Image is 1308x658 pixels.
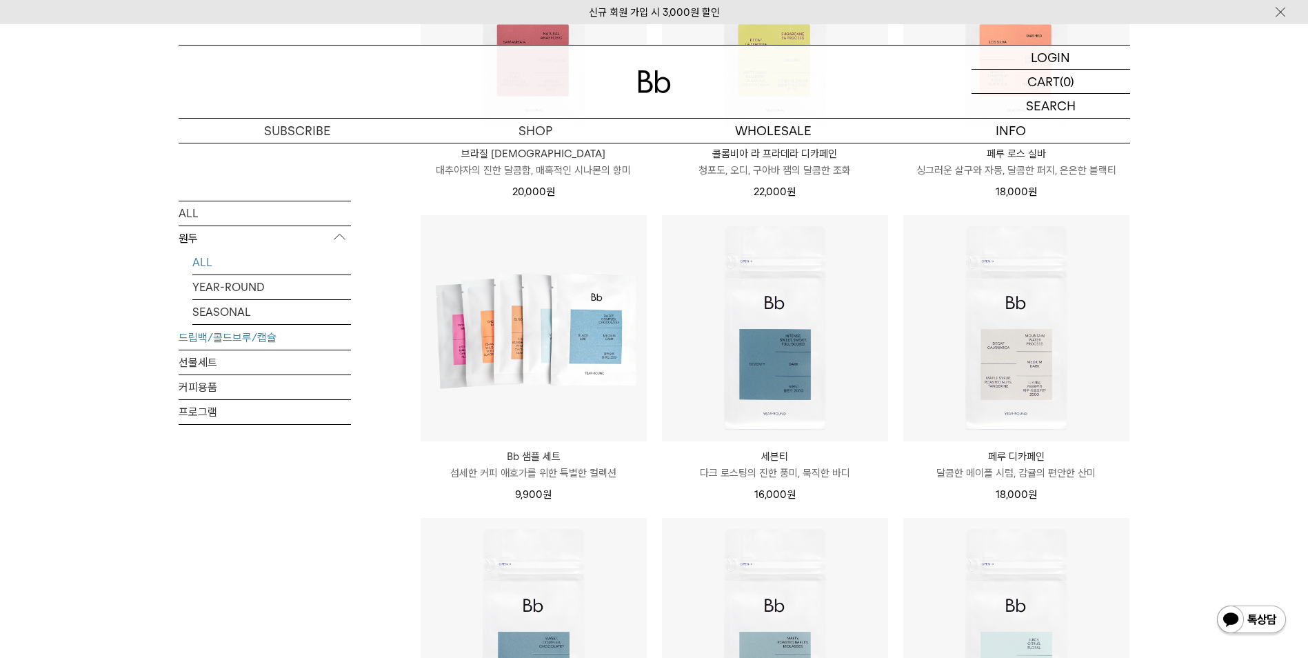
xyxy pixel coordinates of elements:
p: WHOLESALE [654,119,892,143]
span: 원 [543,488,552,501]
span: 20,000 [512,186,555,198]
a: 드립백/콜드브루/캡슐 [179,325,351,349]
a: 브라질 [DEMOGRAPHIC_DATA] 대추야자의 진한 달콤함, 매혹적인 시나몬의 향미 [421,146,647,179]
span: 16,000 [754,488,796,501]
a: SEASONAL [192,299,351,323]
p: INFO [892,119,1130,143]
span: 18,000 [996,186,1037,198]
span: 원 [1028,488,1037,501]
p: LOGIN [1031,46,1070,69]
img: 로고 [638,70,671,93]
a: CART (0) [972,70,1130,94]
a: SHOP [416,119,654,143]
a: 커피용품 [179,375,351,399]
img: 페루 디카페인 [903,215,1129,441]
p: 달콤한 메이플 시럽, 감귤의 편안한 산미 [903,465,1129,481]
p: 원두 [179,226,351,250]
p: 페루 디카페인 [903,448,1129,465]
p: 세븐티 [662,448,888,465]
a: SUBSCRIBE [179,119,416,143]
img: 카카오톡 채널 1:1 채팅 버튼 [1216,604,1287,637]
p: SEARCH [1026,94,1076,118]
span: 원 [787,186,796,198]
a: 선물세트 [179,350,351,374]
a: 콜롬비아 라 프라데라 디카페인 청포도, 오디, 구아바 잼의 달콤한 조화 [662,146,888,179]
p: 대추야자의 진한 달콤함, 매혹적인 시나몬의 향미 [421,162,647,179]
p: 청포도, 오디, 구아바 잼의 달콤한 조화 [662,162,888,179]
a: 프로그램 [179,399,351,423]
span: 원 [546,186,555,198]
a: 세븐티 다크 로스팅의 진한 풍미, 묵직한 바디 [662,448,888,481]
a: ALL [192,250,351,274]
a: 페루 로스 실바 싱그러운 살구와 자몽, 달콤한 퍼지, 은은한 블랙티 [903,146,1129,179]
a: LOGIN [972,46,1130,70]
p: 페루 로스 실바 [903,146,1129,162]
p: 다크 로스팅의 진한 풍미, 묵직한 바디 [662,465,888,481]
span: 9,900 [515,488,552,501]
span: 원 [1028,186,1037,198]
img: 세븐티 [662,215,888,441]
p: Bb 샘플 세트 [421,448,647,465]
p: 싱그러운 살구와 자몽, 달콤한 퍼지, 은은한 블랙티 [903,162,1129,179]
img: Bb 샘플 세트 [421,215,647,441]
span: 18,000 [996,488,1037,501]
p: 섬세한 커피 애호가를 위한 특별한 컬렉션 [421,465,647,481]
a: ALL [179,201,351,225]
p: CART [1027,70,1060,93]
a: YEAR-ROUND [192,275,351,299]
a: Bb 샘플 세트 섬세한 커피 애호가를 위한 특별한 컬렉션 [421,448,647,481]
p: 콜롬비아 라 프라데라 디카페인 [662,146,888,162]
span: 22,000 [754,186,796,198]
a: 신규 회원 가입 시 3,000원 할인 [589,6,720,19]
a: 페루 디카페인 달콤한 메이플 시럽, 감귤의 편안한 산미 [903,448,1129,481]
p: 브라질 [DEMOGRAPHIC_DATA] [421,146,647,162]
p: (0) [1060,70,1074,93]
span: 원 [787,488,796,501]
